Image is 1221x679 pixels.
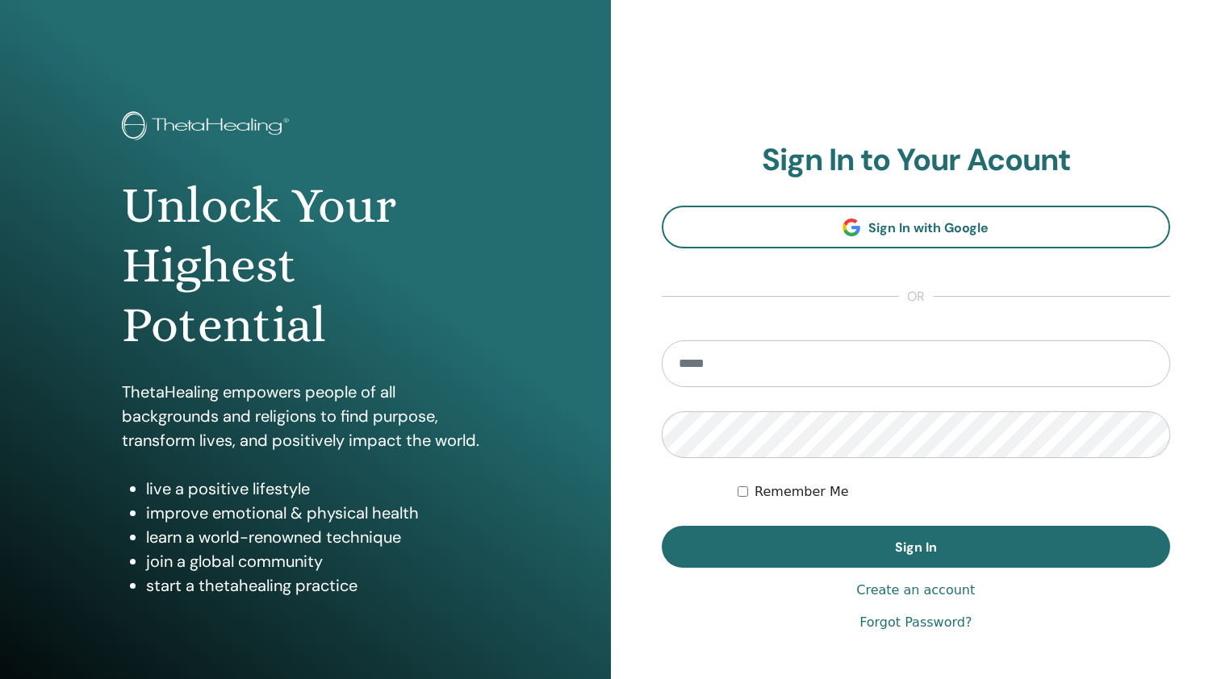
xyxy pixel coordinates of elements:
[146,477,488,501] li: live a positive lifestyle
[859,613,972,632] a: Forgot Password?
[146,501,488,525] li: improve emotional & physical health
[856,581,975,600] a: Create an account
[146,573,488,598] li: start a thetahealing practice
[662,142,1171,179] h2: Sign In to Your Acount
[122,176,488,356] h1: Unlock Your Highest Potential
[755,482,849,502] label: Remember Me
[662,206,1171,248] a: Sign In with Google
[122,380,488,452] p: ThetaHealing empowers people of all backgrounds and religions to find purpose, transform lives, a...
[895,539,937,556] span: Sign In
[899,287,933,306] span: or
[868,219,989,236] span: Sign In with Google
[146,549,488,573] li: join a global community
[146,525,488,549] li: learn a world-renowned technique
[738,482,1170,502] div: Keep me authenticated indefinitely or until I manually logout
[662,526,1171,568] button: Sign In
